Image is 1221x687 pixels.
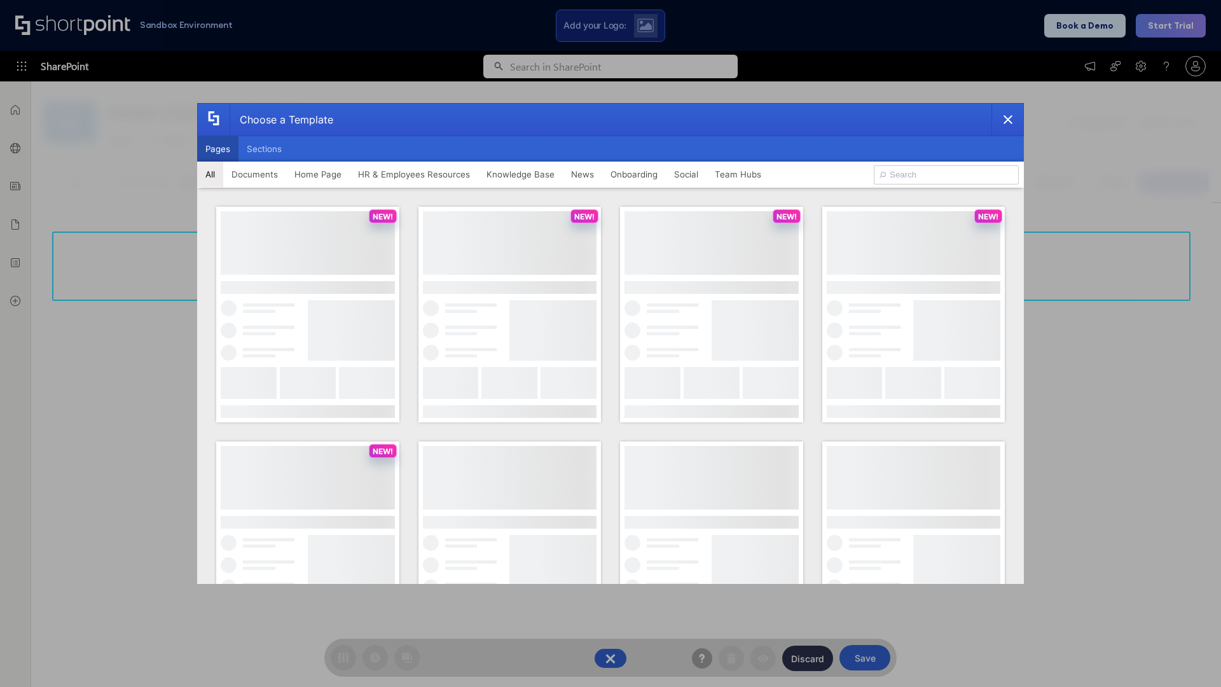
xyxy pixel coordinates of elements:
[350,162,478,187] button: HR & Employees Resources
[197,136,238,162] button: Pages
[478,162,563,187] button: Knowledge Base
[563,162,602,187] button: News
[874,165,1019,184] input: Search
[238,136,290,162] button: Sections
[286,162,350,187] button: Home Page
[574,212,595,221] p: NEW!
[978,212,998,221] p: NEW!
[1157,626,1221,687] iframe: Chat Widget
[197,103,1024,584] div: template selector
[373,212,393,221] p: NEW!
[223,162,286,187] button: Documents
[707,162,769,187] button: Team Hubs
[666,162,707,187] button: Social
[373,447,393,456] p: NEW!
[602,162,666,187] button: Onboarding
[197,162,223,187] button: All
[230,104,333,135] div: Choose a Template
[776,212,797,221] p: NEW!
